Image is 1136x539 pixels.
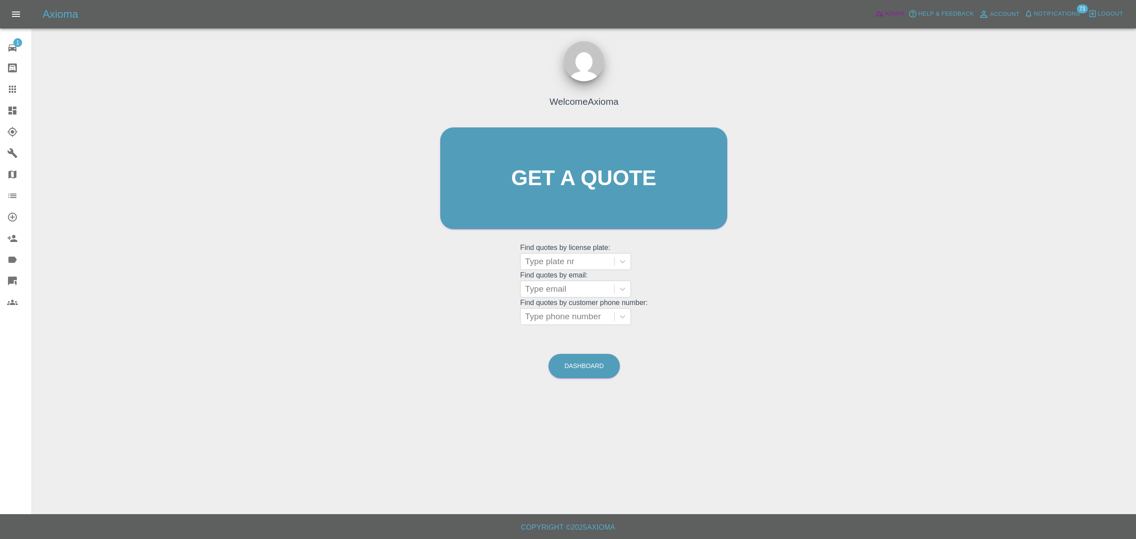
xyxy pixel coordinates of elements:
a: Account [976,7,1022,21]
grid: Find quotes by email: [520,271,647,297]
a: Dashboard [548,354,620,378]
span: Account [990,9,1020,20]
button: Notifications [1022,7,1082,21]
span: 1 [13,38,22,47]
h4: Welcome Axioma [549,95,619,108]
img: ... [564,41,604,81]
span: 73 [1077,4,1088,13]
button: Open drawer [5,4,27,25]
grid: Find quotes by customer phone number: [520,299,647,325]
span: Admin [885,9,904,19]
span: Notifications [1034,9,1080,19]
h6: Copyright © 2025 Axioma [7,521,1129,534]
button: Logout [1086,7,1125,21]
h5: Axioma [43,7,78,21]
grid: Find quotes by license plate: [520,244,647,270]
a: Admin [873,7,907,21]
span: Help & Feedback [918,9,974,19]
span: Logout [1098,9,1123,19]
a: Get a quote [440,127,727,229]
button: Help & Feedback [906,7,976,21]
